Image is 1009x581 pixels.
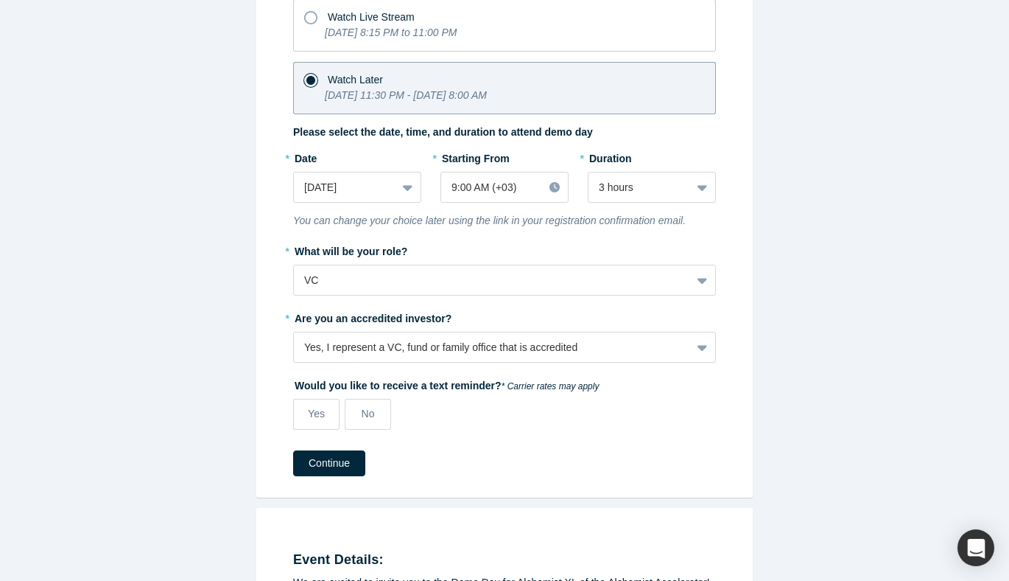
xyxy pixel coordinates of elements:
label: What will be your role? [293,239,716,260]
label: Date [293,146,421,167]
label: Duration [588,146,716,167]
i: [DATE] 11:30 PM - [DATE] 8:00 AM [325,89,487,101]
span: No [362,408,375,420]
i: [DATE] 8:15 PM to 11:00 PM [325,27,457,38]
span: Yes [308,408,325,420]
span: Watch Later [328,74,383,86]
label: Starting From [440,146,510,167]
em: * Carrier rates may apply [502,381,600,392]
button: Continue [293,450,365,476]
label: Please select the date, time, and duration to attend demo day [293,125,593,140]
span: Watch Live Stream [328,11,415,23]
strong: Event Details: [293,552,384,567]
label: Are you an accredited investor? [293,306,716,327]
i: You can change your choice later using the link in your registration confirmation email. [293,215,686,226]
div: Yes, I represent a VC, fund or family office that is accredited [304,340,681,355]
label: Would you like to receive a text reminder? [293,373,716,394]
